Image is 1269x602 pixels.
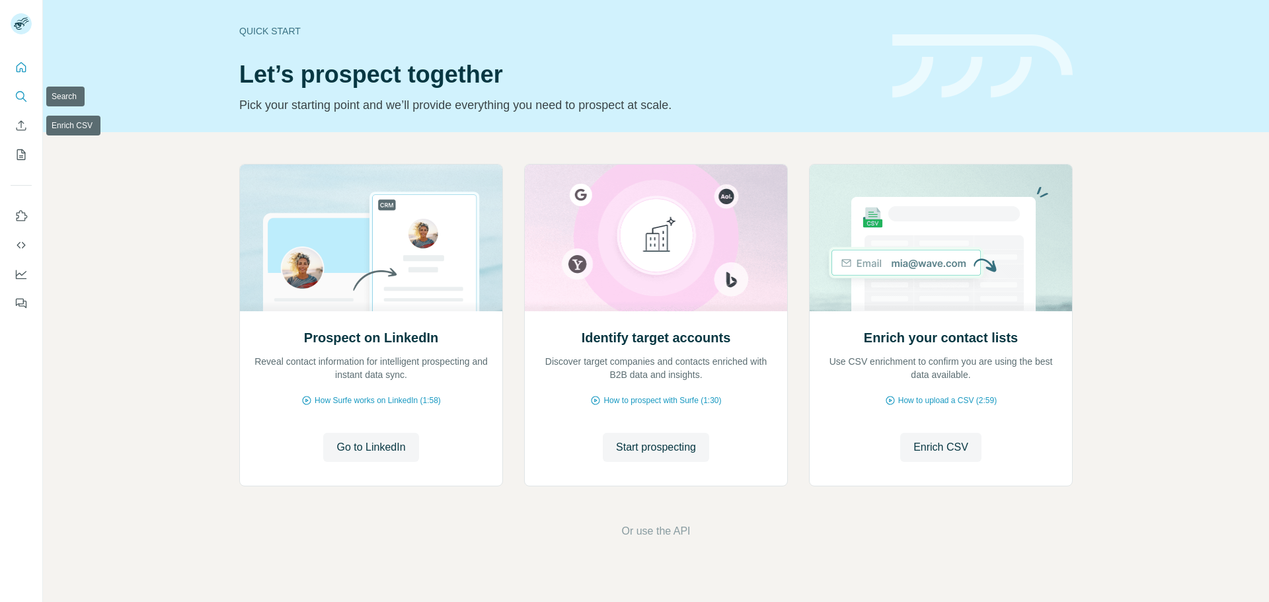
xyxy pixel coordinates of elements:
[524,165,788,311] img: Identify target accounts
[239,165,503,311] img: Prospect on LinkedIn
[900,433,981,462] button: Enrich CSV
[11,114,32,137] button: Enrich CSV
[538,355,774,381] p: Discover target companies and contacts enriched with B2B data and insights.
[621,523,690,539] button: Or use the API
[582,328,731,347] h2: Identify target accounts
[823,355,1059,381] p: Use CSV enrichment to confirm you are using the best data available.
[616,439,696,455] span: Start prospecting
[898,395,997,406] span: How to upload a CSV (2:59)
[253,355,489,381] p: Reveal contact information for intelligent prospecting and instant data sync.
[11,204,32,228] button: Use Surfe on LinkedIn
[323,433,418,462] button: Go to LinkedIn
[239,24,876,38] div: Quick start
[11,233,32,257] button: Use Surfe API
[11,291,32,315] button: Feedback
[892,34,1073,98] img: banner
[11,56,32,79] button: Quick start
[913,439,968,455] span: Enrich CSV
[603,433,709,462] button: Start prospecting
[809,165,1073,311] img: Enrich your contact lists
[239,96,876,114] p: Pick your starting point and we’ll provide everything you need to prospect at scale.
[864,328,1018,347] h2: Enrich your contact lists
[239,61,876,88] h1: Let’s prospect together
[603,395,721,406] span: How to prospect with Surfe (1:30)
[336,439,405,455] span: Go to LinkedIn
[11,262,32,286] button: Dashboard
[11,85,32,108] button: Search
[315,395,441,406] span: How Surfe works on LinkedIn (1:58)
[11,143,32,167] button: My lists
[304,328,438,347] h2: Prospect on LinkedIn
